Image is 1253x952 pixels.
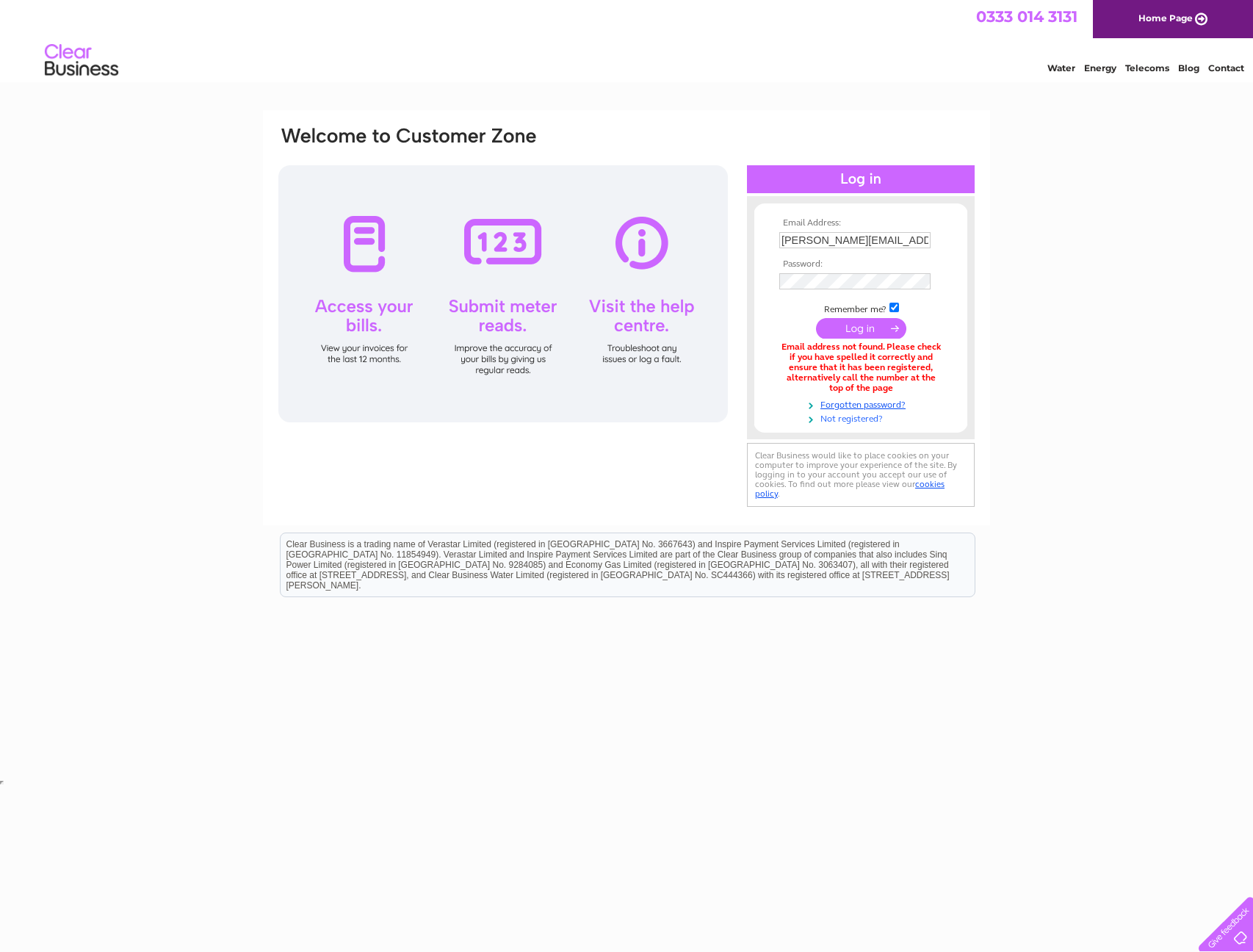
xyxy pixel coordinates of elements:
th: Email Address: [776,218,946,228]
th: Password: [776,259,946,270]
a: Blog [1178,62,1199,73]
a: Contact [1208,62,1244,73]
a: Not registered? [779,411,946,425]
a: Forgotten password? [779,397,946,411]
div: Clear Business is a trading name of Verastar Limited (registered in [GEOGRAPHIC_DATA] No. 3667643... [281,8,975,71]
div: Email address not found. Please check if you have spelled it correctly and ensure that it has bee... [779,342,942,393]
input: Submit [816,318,906,339]
td: Remember me? [776,300,946,315]
a: 0333 014 3131 [976,7,1077,26]
a: Water [1047,62,1075,73]
a: Energy [1084,62,1116,73]
a: cookies policy [755,479,945,499]
a: Telecoms [1125,62,1169,73]
img: logo.png [44,38,119,83]
div: Clear Business would like to place cookies on your computer to improve your experience of the sit... [747,443,975,507]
